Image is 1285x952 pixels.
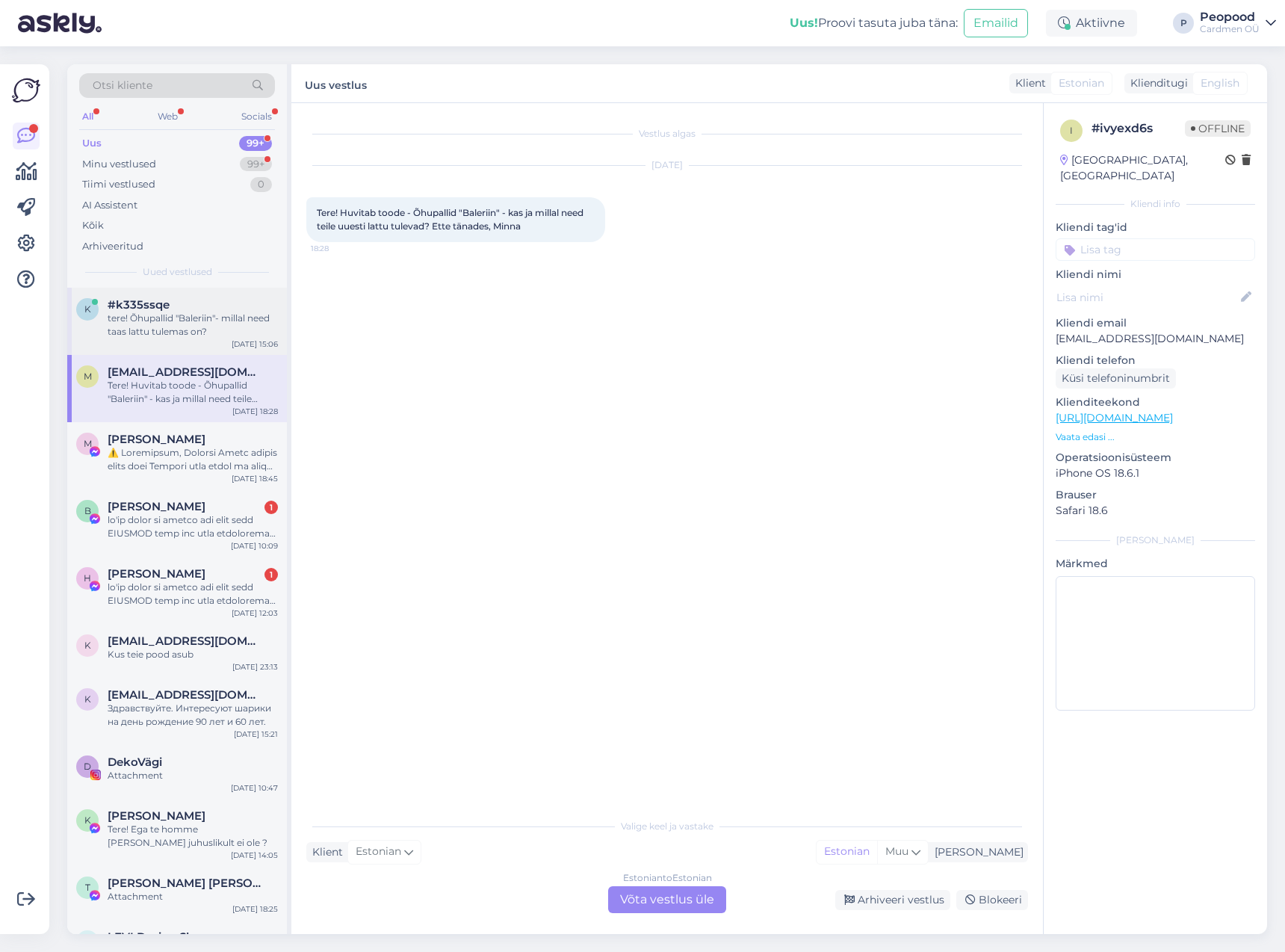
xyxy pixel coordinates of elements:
div: 99+ [239,136,272,151]
div: [GEOGRAPHIC_DATA], [GEOGRAPHIC_DATA] [1060,152,1225,184]
span: Martino Santos [108,433,205,446]
div: 1 [264,501,278,514]
p: Kliendi email [1056,315,1255,331]
div: lo'ip dolor si ametco adi elit sedd EIUSMOD temp inc utla etdoloremag aliquaen. adminim veniamqu ... [108,513,278,540]
p: [EMAIL_ADDRESS][DOMAIN_NAME] [1056,331,1255,347]
span: k [84,693,91,705]
div: Kliendi info [1056,197,1255,211]
span: Otsi kliente [93,78,152,93]
span: Teele Jürgenson [108,877,263,890]
div: Attachment [108,890,278,903]
div: Здравствуйте. Интересуют шарики на день рождение 90 лет и 60 лет. [108,702,278,729]
div: [PERSON_NAME] [1056,534,1255,547]
span: K [84,815,91,826]
span: Uued vestlused [143,265,212,279]
p: Klienditeekond [1056,395,1255,410]
p: Märkmed [1056,556,1255,572]
p: Kliendi telefon [1056,353,1255,368]
div: 99+ [240,157,272,172]
div: Attachment [108,769,278,782]
span: Kristi Suup [108,809,205,823]
span: Harry Constantinidou [108,567,205,581]
p: Vaata edasi ... [1056,430,1255,444]
div: Tiimi vestlused [82,177,155,192]
span: H [84,572,91,584]
div: All [79,107,96,126]
div: [PERSON_NAME] [929,844,1024,860]
b: Uus! [790,16,818,30]
div: [DATE] 15:21 [234,729,278,740]
div: Küsi telefoninumbrit [1056,368,1176,389]
div: Cardmen OÜ [1200,23,1260,35]
div: Arhiveeri vestlus [835,890,950,910]
span: D [84,761,91,772]
span: i [1070,125,1073,136]
span: k [84,303,91,315]
a: PeopoodCardmen OÜ [1200,11,1276,35]
span: m [84,371,92,382]
span: Tere! Huvitab toode - Õhupallid "Baleriin" - kas ja millal need teile uuesti lattu tulevad? Ette ... [317,207,586,232]
div: [DATE] [306,158,1028,172]
div: Kus teie pood asub [108,648,278,661]
input: Lisa nimi [1056,289,1238,306]
span: kostja.polunin@gmail.com [108,688,263,702]
span: T [85,882,90,893]
div: Klient [306,844,343,860]
p: Operatsioonisüsteem [1056,450,1255,466]
span: Estonian [356,844,401,860]
div: lo'ip dolor si ametco adi elit sedd EIUSMOD temp inc utla etdoloremag aliquaen. adminim veniamqu ... [108,581,278,608]
p: iPhone OS 18.6.1 [1056,466,1255,481]
div: 1 [264,568,278,581]
span: LEVI Design Shop [108,930,208,944]
div: [DATE] 18:25 [232,903,278,915]
div: [DATE] 18:28 [232,406,278,417]
div: AI Assistent [82,198,137,213]
div: Vestlus algas [306,127,1028,140]
div: Tere! Huvitab toode - Õhupallid "Baleriin" - kas ja millal need teile uuesti lattu tulevad? Ette ... [108,379,278,406]
div: Proovi tasuta juba täna: [790,14,958,32]
input: Lisa tag [1056,238,1255,261]
span: Muu [885,844,908,858]
span: M [84,438,92,449]
div: Uus [82,136,102,151]
span: k [84,640,91,651]
div: [DATE] 14:05 [231,850,278,861]
div: [DATE] 15:06 [232,339,278,350]
div: Aktiivne [1046,10,1137,37]
div: Minu vestlused [82,157,156,172]
div: [DATE] 18:45 [232,473,278,484]
div: [DATE] 10:09 [231,540,278,551]
div: # ivyexd6s [1092,120,1185,137]
div: Klient [1009,75,1046,91]
div: [DATE] 10:47 [231,782,278,794]
p: Safari 18.6 [1056,503,1255,519]
div: Kõik [82,218,104,233]
div: [DATE] 12:03 [232,608,278,619]
span: Offline [1185,120,1251,137]
div: P [1173,13,1194,34]
span: DekoVägi [108,755,162,769]
p: Kliendi nimi [1056,267,1255,282]
p: Kliendi tag'id [1056,220,1255,235]
span: English [1201,75,1239,91]
div: Arhiveeritud [82,239,143,254]
span: Estonian [1059,75,1104,91]
div: Tere! Ega te homme [PERSON_NAME] juhuslikult ei ole ? [108,823,278,850]
span: B [84,505,91,516]
div: Võta vestlus üle [608,886,726,913]
div: Web [155,107,181,126]
div: Estonian to Estonian [623,871,712,885]
div: Blokeeri [956,890,1028,910]
div: tere! Õhupallid "Baleriin"- millal need taas lattu tulemas on? [108,312,278,339]
label: Uus vestlus [305,73,367,93]
div: [DATE] 23:13 [232,661,278,673]
span: 18:28 [311,243,367,254]
span: Barbara Fit [108,500,205,513]
div: Valige keel ja vastake [306,820,1028,833]
p: Brauser [1056,487,1255,503]
button: Emailid [964,9,1028,37]
div: ⚠️ Loremipsum, Dolorsi Ametc adipis elits doei Tempori utla etdol ma aliqu enimadmin veniamqu nos... [108,446,278,473]
span: katach765@hotmail.com [108,634,263,648]
div: Klienditugi [1124,75,1188,91]
span: minnamaria.reimets@gmail.com [108,365,263,379]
